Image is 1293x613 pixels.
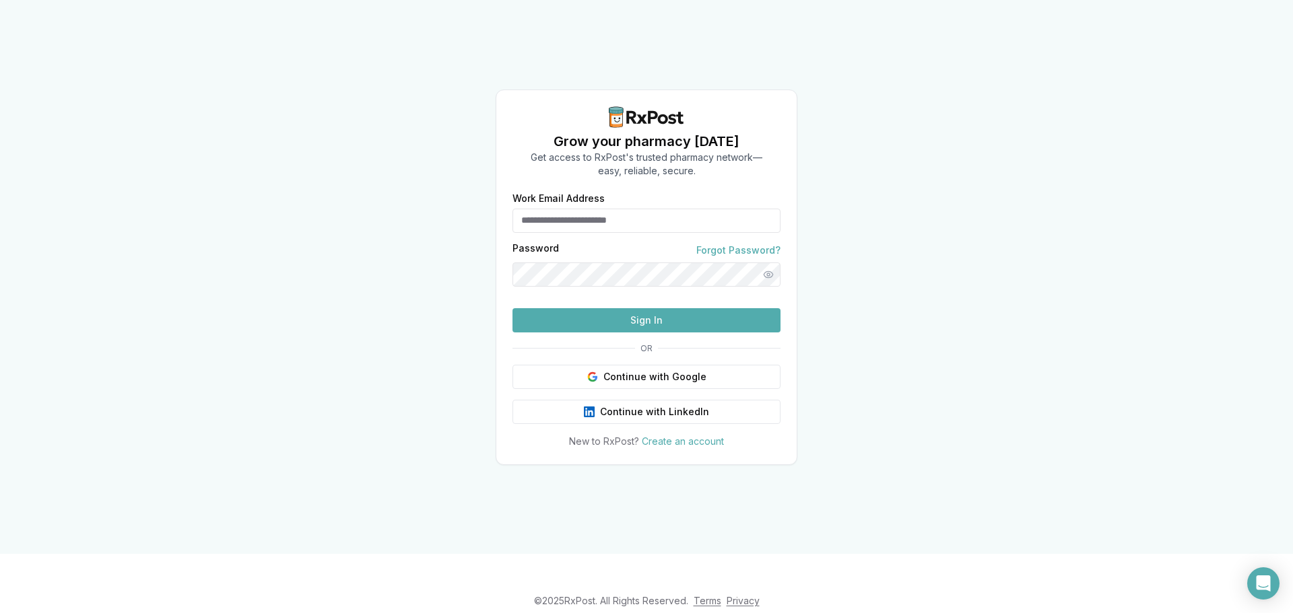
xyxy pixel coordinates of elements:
img: LinkedIn [584,406,595,417]
button: Continue with LinkedIn [512,400,781,424]
img: Google [587,371,598,382]
span: New to RxPost? [569,435,639,447]
label: Password [512,244,559,257]
a: Terms [694,595,721,606]
h1: Grow your pharmacy [DATE] [531,132,762,151]
button: Show password [756,262,781,287]
img: RxPost Logo [603,106,690,128]
p: Get access to RxPost's trusted pharmacy network— easy, reliable, secure. [531,151,762,178]
div: Open Intercom Messenger [1247,567,1280,600]
span: OR [635,343,658,354]
a: Forgot Password? [696,244,781,257]
a: Privacy [727,595,760,606]
a: Create an account [642,435,724,447]
button: Continue with Google [512,365,781,389]
label: Work Email Address [512,194,781,203]
button: Sign In [512,308,781,332]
